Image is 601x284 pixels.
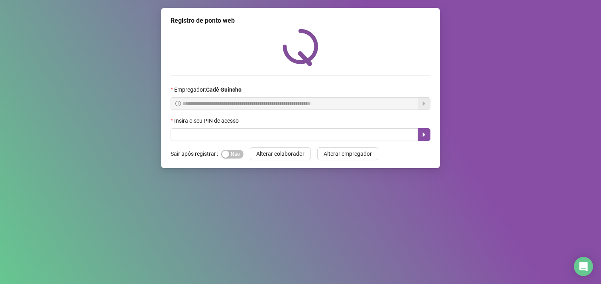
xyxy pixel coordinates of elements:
span: Alterar colaborador [256,149,304,158]
span: info-circle [175,101,181,106]
label: Insira o seu PIN de acesso [171,116,244,125]
span: Alterar empregador [324,149,372,158]
div: Open Intercom Messenger [574,257,593,276]
span: caret-right [421,131,427,138]
img: QRPoint [283,29,318,66]
button: Alterar empregador [317,147,378,160]
div: Registro de ponto web [171,16,430,25]
strong: Cadê Guincho [206,86,242,93]
button: Alterar colaborador [250,147,311,160]
label: Sair após registrar [171,147,221,160]
span: Empregador : [174,85,242,94]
